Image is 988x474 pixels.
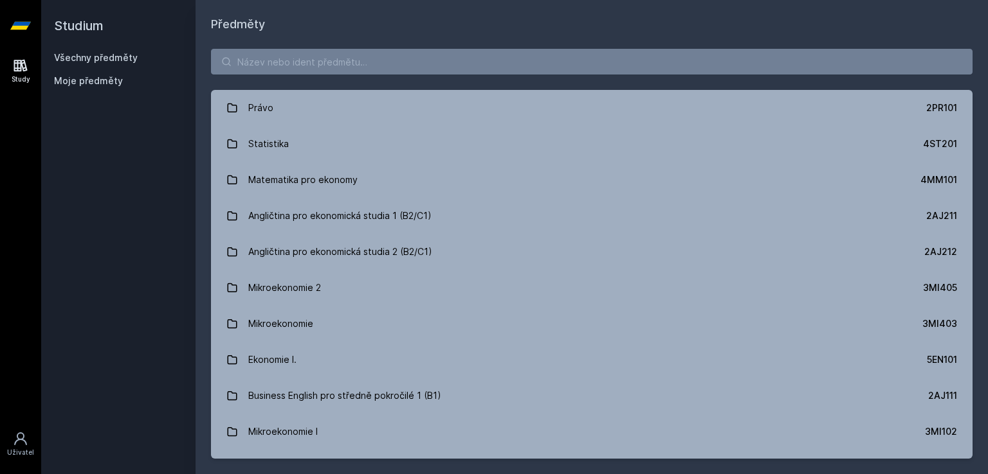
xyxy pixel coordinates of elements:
[211,342,973,378] a: Ekonomie I. 5EN101
[926,101,957,114] div: 2PR101
[923,281,957,294] div: 3MI405
[248,419,318,444] div: Mikroekonomie I
[248,203,432,229] div: Angličtina pro ekonomická studia 1 (B2/C1)
[248,131,289,157] div: Statistika
[211,90,973,126] a: Právo 2PR101
[922,317,957,330] div: 3MI403
[248,167,358,193] div: Matematika pro ekonomy
[927,353,957,366] div: 5EN101
[7,448,34,457] div: Uživatel
[211,270,973,306] a: Mikroekonomie 2 3MI405
[3,425,39,464] a: Uživatel
[211,378,973,414] a: Business English pro středně pokročilé 1 (B1) 2AJ111
[211,234,973,270] a: Angličtina pro ekonomická studia 2 (B2/C1) 2AJ212
[211,306,973,342] a: Mikroekonomie 3MI403
[926,209,957,222] div: 2AJ211
[248,383,441,408] div: Business English pro středně pokročilé 1 (B1)
[248,275,321,301] div: Mikroekonomie 2
[211,126,973,162] a: Statistika 4ST201
[211,15,973,33] h1: Předměty
[248,347,297,373] div: Ekonomie I.
[925,425,957,438] div: 3MI102
[248,311,313,337] div: Mikroekonomie
[54,75,123,87] span: Moje předměty
[12,75,30,84] div: Study
[920,173,957,186] div: 4MM101
[211,49,973,75] input: Název nebo ident předmětu…
[924,245,957,258] div: 2AJ212
[211,198,973,234] a: Angličtina pro ekonomická studia 1 (B2/C1) 2AJ211
[54,52,138,63] a: Všechny předměty
[248,95,273,121] div: Právo
[211,414,973,450] a: Mikroekonomie I 3MI102
[211,162,973,198] a: Matematika pro ekonomy 4MM101
[248,239,432,265] div: Angličtina pro ekonomická studia 2 (B2/C1)
[3,51,39,91] a: Study
[923,137,957,150] div: 4ST201
[928,389,957,402] div: 2AJ111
